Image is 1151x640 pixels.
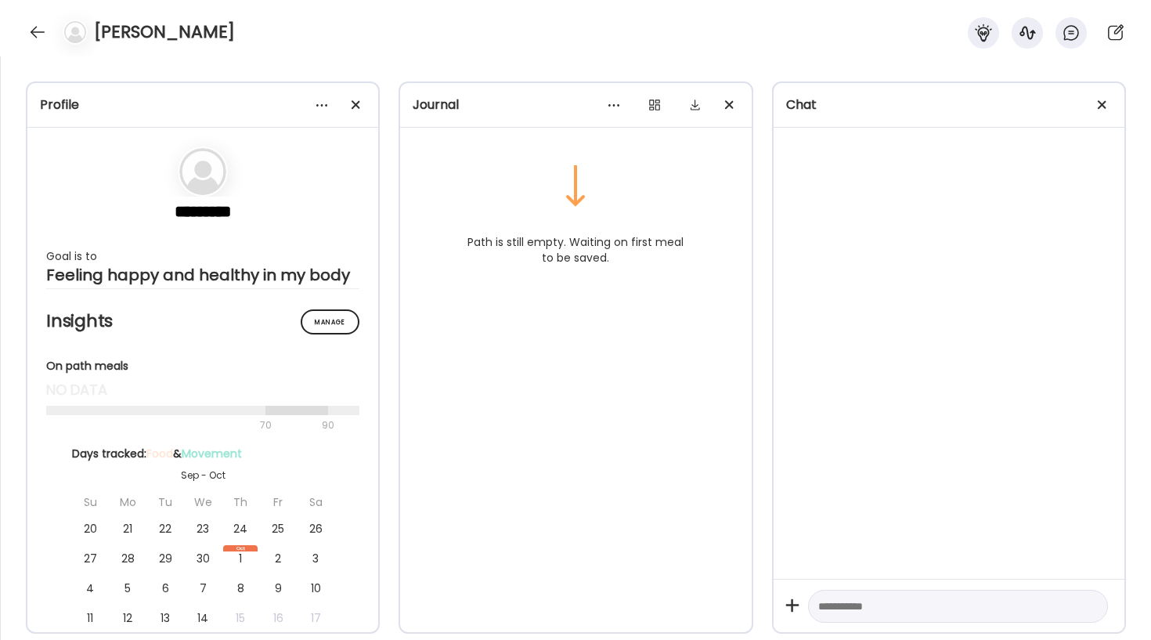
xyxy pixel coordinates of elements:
div: Path is still empty. Waiting on first meal to be saved. [450,228,701,272]
div: Th [223,489,258,515]
div: 2 [261,545,295,572]
div: no data [46,381,359,400]
div: 90 [320,416,336,435]
div: 11 [73,605,107,631]
span: Food [146,446,173,461]
span: Movement [182,446,242,461]
div: 17 [298,605,333,631]
div: Goal is to [46,247,359,266]
div: 12 [110,605,145,631]
img: bg-avatar-default.svg [64,21,86,43]
div: 23 [186,515,220,542]
div: 7 [186,575,220,602]
div: 24 [223,515,258,542]
div: 20 [73,515,107,542]
div: 21 [110,515,145,542]
div: 4 [73,575,107,602]
div: Tu [148,489,182,515]
div: 30 [186,545,220,572]
div: Days tracked: & [72,446,334,462]
div: We [186,489,220,515]
div: 25 [261,515,295,542]
div: Fr [261,489,295,515]
div: Manage [301,309,359,334]
h4: [PERSON_NAME] [94,20,235,45]
img: bg-avatar-default.svg [179,148,226,195]
div: On path meals [46,358,359,374]
div: 3 [298,545,333,572]
div: Sa [298,489,333,515]
div: 1 [223,545,258,572]
div: 13 [148,605,182,631]
div: 29 [148,545,182,572]
div: Feeling happy and healthy in my body [46,266,359,284]
div: Journal [413,96,738,114]
div: 27 [73,545,107,572]
div: Sep - Oct [72,468,334,483]
div: Oct [223,545,258,551]
div: 10 [298,575,333,602]
div: 9 [261,575,295,602]
div: 28 [110,545,145,572]
div: 14 [186,605,220,631]
div: 15 [223,605,258,631]
div: Chat [786,96,1112,114]
div: Mo [110,489,145,515]
div: 26 [298,515,333,542]
div: 70 [46,416,317,435]
div: Profile [40,96,366,114]
div: 5 [110,575,145,602]
div: 6 [148,575,182,602]
div: 22 [148,515,182,542]
div: Su [73,489,107,515]
div: 8 [223,575,258,602]
div: 16 [261,605,295,631]
h2: Insights [46,309,359,333]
